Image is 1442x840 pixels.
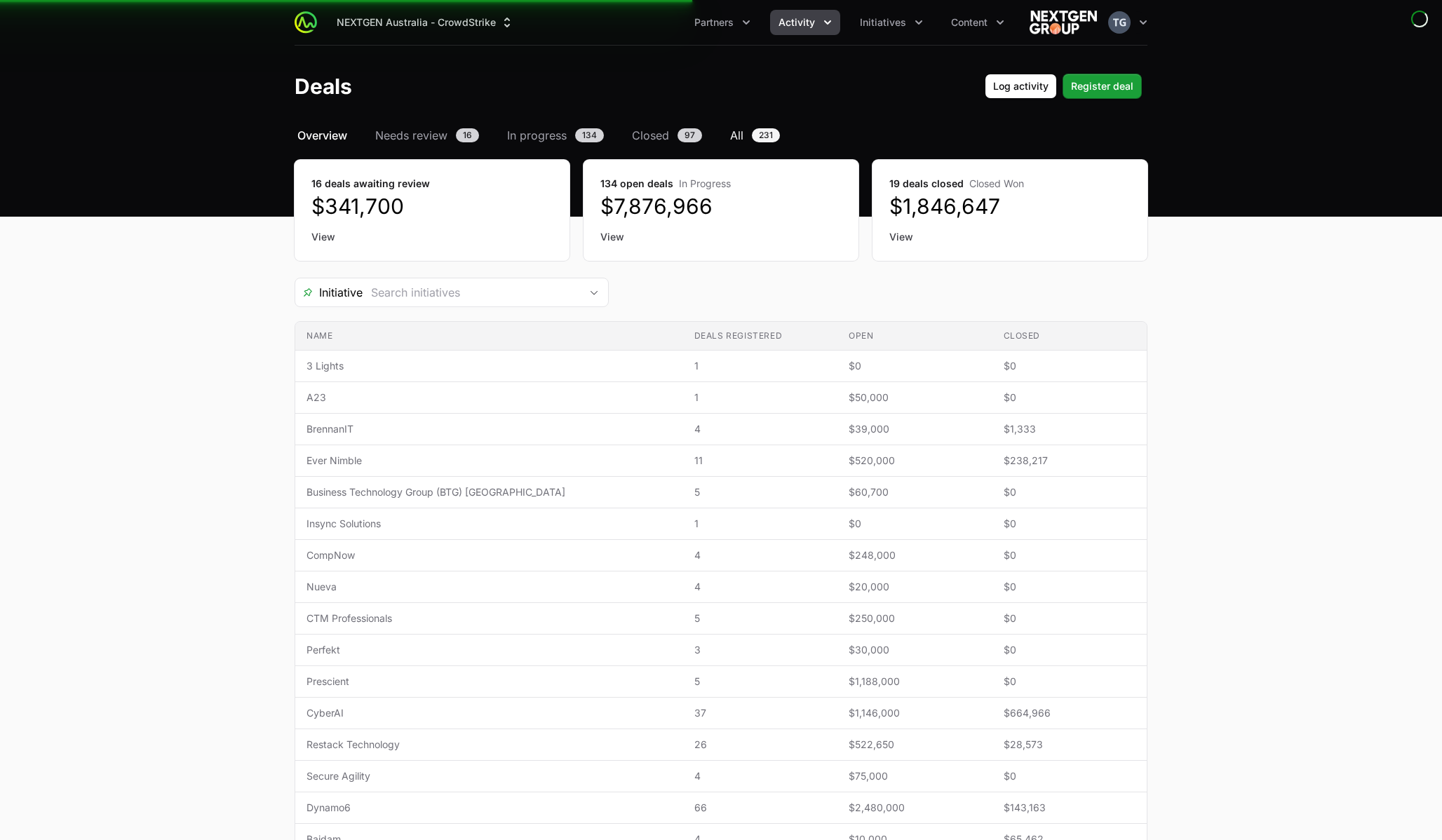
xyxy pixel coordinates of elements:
[849,391,981,405] span: $50,000
[683,322,837,351] th: Deals registered
[311,230,553,244] a: View
[295,74,352,99] h1: Deals
[600,230,842,244] a: View
[456,128,479,142] span: 16
[849,454,981,468] span: $520,000
[694,769,826,783] span: 4
[694,611,826,625] span: 5
[295,11,317,34] img: ActivitySource
[851,10,931,35] button: Initiatives
[694,517,826,531] span: 1
[694,422,826,436] span: 4
[849,611,981,625] span: $250,000
[849,422,981,436] span: $39,000
[694,706,826,720] span: 37
[317,10,1013,35] div: Main navigation
[943,10,1013,35] button: Content
[1108,11,1131,34] img: Timothy Greig
[694,485,826,499] span: 5
[306,359,672,373] span: 3 Lights
[969,177,1024,189] span: Closed Won
[311,194,553,219] dd: $341,700
[1004,643,1136,657] span: $0
[694,580,826,594] span: 4
[837,322,992,351] th: Open
[1004,422,1136,436] span: $1,333
[849,517,981,531] span: $0
[507,127,567,144] span: In progress
[575,128,604,142] span: 134
[1063,74,1142,99] button: Register deal
[328,10,523,35] div: Supplier switch menu
[985,74,1057,99] button: Log activity
[1004,738,1136,752] span: $28,573
[752,128,780,142] span: 231
[889,177,1131,191] dt: 19 deals closed
[1004,580,1136,594] span: $0
[1004,517,1136,531] span: $0
[306,611,672,625] span: CTM Professionals
[993,78,1049,95] span: Log activity
[504,127,607,144] a: In progress134
[295,127,350,144] a: Overview
[600,194,842,219] dd: $7,876,966
[770,10,840,35] div: Activity menu
[328,10,523,35] button: NEXTGEN Australia - CrowdStrike
[694,801,826,815] span: 66
[372,127,482,144] a: Needs review16
[1004,548,1136,562] span: $0
[295,284,363,301] span: Initiative
[849,580,981,594] span: $20,000
[770,10,840,35] button: Activity
[306,675,672,689] span: Prescient
[1071,78,1133,95] span: Register deal
[600,177,842,191] dt: 134 open deals
[306,769,672,783] span: Secure Agility
[306,454,672,468] span: Ever Nimble
[1030,8,1097,36] img: NEXTGEN Australia
[849,675,981,689] span: $1,188,000
[849,485,981,499] span: $60,700
[306,391,672,405] span: A23
[849,738,981,752] span: $522,650
[679,177,731,189] span: In Progress
[1004,454,1136,468] span: $238,217
[992,322,1147,351] th: Closed
[375,127,447,144] span: Needs review
[943,10,1013,35] div: Content menu
[306,422,672,436] span: BrennanIT
[295,127,1147,144] nav: Deals navigation
[779,15,815,29] span: Activity
[686,10,759,35] div: Partners menu
[297,127,347,144] span: Overview
[1004,706,1136,720] span: $664,966
[632,127,669,144] span: Closed
[889,194,1131,219] dd: $1,846,647
[849,769,981,783] span: $75,000
[306,706,672,720] span: CyberAI
[889,230,1131,244] a: View
[694,548,826,562] span: 4
[694,359,826,373] span: 1
[311,177,553,191] dt: 16 deals awaiting review
[1004,359,1136,373] span: $0
[295,322,683,351] th: Name
[849,548,981,562] span: $248,000
[730,127,743,144] span: All
[985,74,1142,99] div: Primary actions
[849,706,981,720] span: $1,146,000
[694,675,826,689] span: 5
[851,10,931,35] div: Initiatives menu
[1004,801,1136,815] span: $143,163
[363,278,580,306] input: Search initiatives
[694,15,734,29] span: Partners
[951,15,988,29] span: Content
[860,15,906,29] span: Initiatives
[306,485,672,499] span: Business Technology Group (BTG) [GEOGRAPHIC_DATA]
[686,10,759,35] button: Partners
[678,128,702,142] span: 97
[629,127,705,144] a: Closed97
[1004,485,1136,499] span: $0
[1004,391,1136,405] span: $0
[694,643,826,657] span: 3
